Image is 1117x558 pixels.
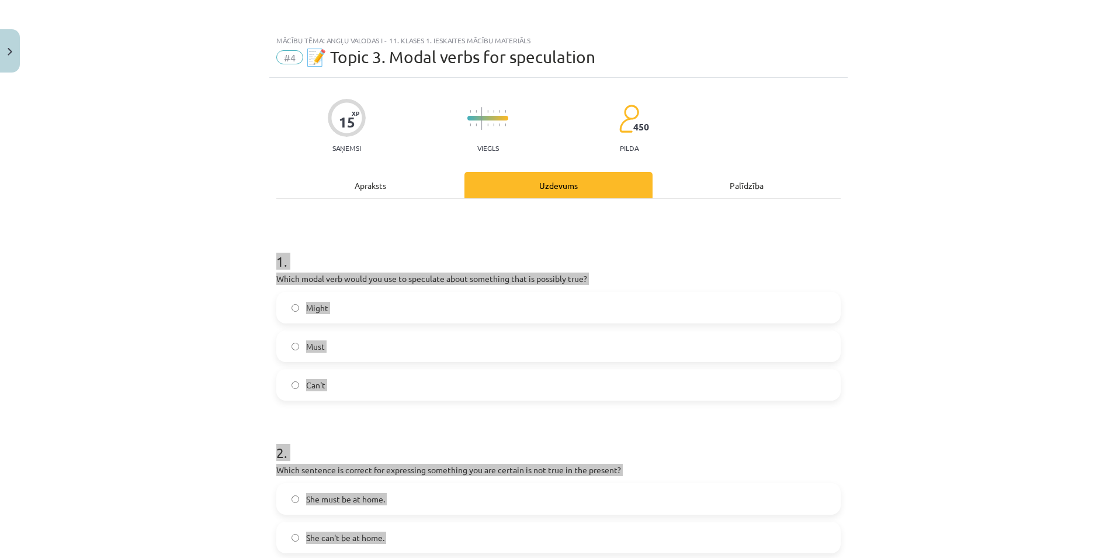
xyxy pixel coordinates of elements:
input: She can't be at home. [292,534,299,542]
img: icon-short-line-57e1e144782c952c97e751825c79c345078a6d821885a25fce030b3d8c18986b.svg [505,110,506,113]
p: Which modal verb would you use to speculate about something that is possibly true? [276,273,841,285]
img: icon-short-line-57e1e144782c952c97e751825c79c345078a6d821885a25fce030b3d8c18986b.svg [487,110,488,113]
img: icon-short-line-57e1e144782c952c97e751825c79c345078a6d821885a25fce030b3d8c18986b.svg [499,110,500,113]
input: Can't [292,381,299,389]
span: Might [306,302,328,314]
p: Which sentence is correct for expressing something you are certain is not true in the present? [276,464,841,476]
img: icon-short-line-57e1e144782c952c97e751825c79c345078a6d821885a25fce030b3d8c18986b.svg [470,123,471,126]
div: 15 [339,114,355,130]
div: Palīdzība [653,172,841,198]
div: Mācību tēma: Angļu valodas i - 11. klases 1. ieskaites mācību materiāls [276,36,841,44]
span: Can't [306,379,325,391]
img: students-c634bb4e5e11cddfef0936a35e636f08e4e9abd3cc4e673bd6f9a4125e45ecb1.svg [619,104,639,133]
div: Uzdevums [464,172,653,198]
span: Must [306,340,325,353]
img: icon-short-line-57e1e144782c952c97e751825c79c345078a6d821885a25fce030b3d8c18986b.svg [499,123,500,126]
img: icon-short-line-57e1e144782c952c97e751825c79c345078a6d821885a25fce030b3d8c18986b.svg [476,123,477,126]
img: icon-close-lesson-0947bae3869378f0d4975bcd49f059093ad1ed9edebbc8119c70593378902aed.svg [8,48,12,56]
input: She must be at home. [292,495,299,503]
span: #4 [276,50,303,64]
h1: 1 . [276,233,841,269]
span: She can't be at home. [306,532,384,544]
img: icon-short-line-57e1e144782c952c97e751825c79c345078a6d821885a25fce030b3d8c18986b.svg [470,110,471,113]
img: icon-long-line-d9ea69661e0d244f92f715978eff75569469978d946b2353a9bb055b3ed8787d.svg [481,107,483,130]
span: She must be at home. [306,493,385,505]
p: Viegls [477,144,499,152]
img: icon-short-line-57e1e144782c952c97e751825c79c345078a6d821885a25fce030b3d8c18986b.svg [487,123,488,126]
img: icon-short-line-57e1e144782c952c97e751825c79c345078a6d821885a25fce030b3d8c18986b.svg [493,123,494,126]
input: Must [292,343,299,350]
span: 450 [633,122,649,132]
span: 📝 Topic 3. Modal verbs for speculation [306,47,595,67]
p: pilda [620,144,639,152]
span: XP [352,110,359,116]
div: Apraksts [276,172,464,198]
img: icon-short-line-57e1e144782c952c97e751825c79c345078a6d821885a25fce030b3d8c18986b.svg [476,110,477,113]
img: icon-short-line-57e1e144782c952c97e751825c79c345078a6d821885a25fce030b3d8c18986b.svg [493,110,494,113]
h1: 2 . [276,424,841,460]
input: Might [292,304,299,312]
p: Saņemsi [328,144,366,152]
img: icon-short-line-57e1e144782c952c97e751825c79c345078a6d821885a25fce030b3d8c18986b.svg [505,123,506,126]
